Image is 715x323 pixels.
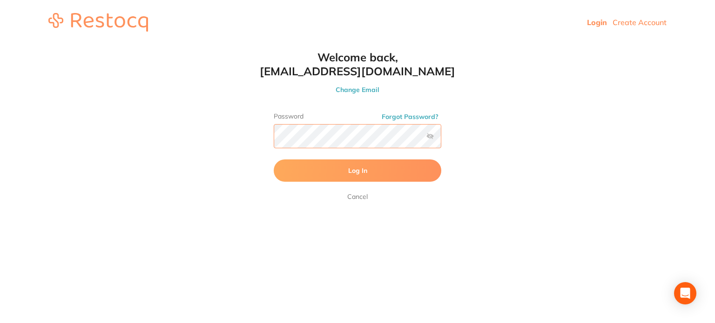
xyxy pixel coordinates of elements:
[274,159,441,182] button: Log In
[674,282,696,304] div: Open Intercom Messenger
[379,112,441,121] button: Forgot Password?
[348,166,367,175] span: Log In
[587,18,607,27] a: Login
[274,112,441,120] label: Password
[613,18,667,27] a: Create Account
[345,191,370,202] a: Cancel
[48,13,148,32] img: restocq_logo.svg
